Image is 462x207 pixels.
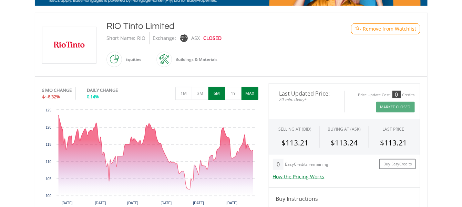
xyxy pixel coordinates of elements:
[43,27,95,63] img: EQU.AU.RIO.png
[358,92,391,98] div: Price Update Cost:
[276,195,413,203] h4: Buy Instructions
[273,159,284,170] div: 0
[127,201,138,205] text: [DATE]
[87,94,99,100] span: 0.14%
[204,32,222,44] div: CLOSED
[376,102,415,112] button: Market Closed
[45,143,51,146] text: 115
[402,92,415,98] div: Credits
[360,25,417,32] span: - Remove from Watchlist
[331,138,358,148] span: $113.24
[172,51,218,68] div: Buildings & Materials
[208,87,225,100] button: 6M
[392,91,401,98] div: 0
[45,194,51,198] text: 100
[45,160,51,164] text: 110
[122,51,142,68] div: Equities
[95,201,106,205] text: [DATE]
[192,87,209,100] button: 3M
[192,32,200,44] div: ASX
[153,32,176,44] div: Exchange:
[107,20,323,32] div: RIO Tinto Limited
[45,108,51,112] text: 125
[137,32,146,44] div: RIO
[380,138,407,148] span: $113.21
[107,32,136,44] div: Short Name:
[383,126,404,132] div: LAST PRICE
[273,173,325,180] a: How the Pricing Works
[355,26,360,31] img: Watchlist
[175,87,192,100] button: 1M
[45,177,51,181] text: 105
[281,138,308,148] span: $113.21
[47,94,60,100] span: -8.32%
[242,87,258,100] button: MAX
[278,126,311,132] div: SELLING AT (BID)
[351,23,420,34] button: Watchlist - Remove from Watchlist
[161,201,172,205] text: [DATE]
[274,96,339,103] span: 20-min. Delay*
[180,34,187,42] img: asx.png
[379,159,416,170] a: Buy EasyCredits
[328,126,361,132] span: BUYING AT (ASK)
[61,201,72,205] text: [DATE]
[42,87,72,94] div: 6 MO CHANGE
[274,91,339,96] span: Last Updated Price:
[87,87,141,94] div: DAILY CHANGE
[225,87,242,100] button: 1Y
[193,201,204,205] text: [DATE]
[226,201,237,205] text: [DATE]
[285,162,328,168] div: EasyCredits remaining
[45,126,51,129] text: 120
